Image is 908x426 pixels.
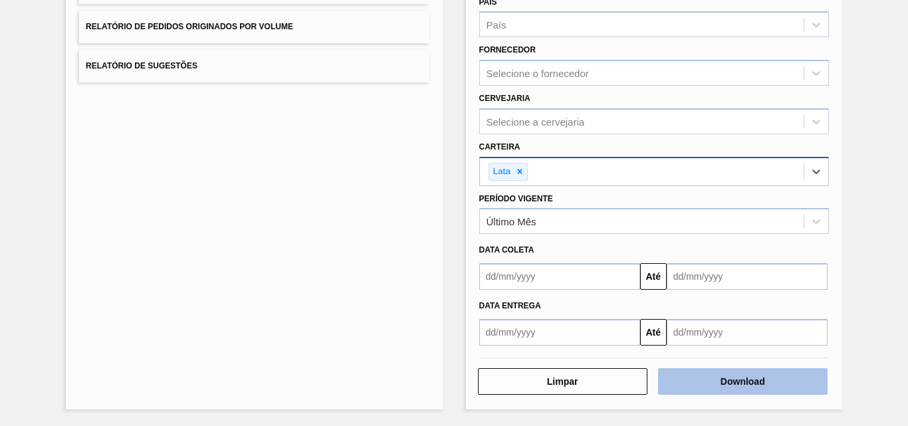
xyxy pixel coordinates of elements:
[479,142,520,152] label: Carteira
[667,263,828,290] input: dd/mm/yyyy
[479,319,640,346] input: dd/mm/yyyy
[479,94,530,103] label: Cervejaria
[79,11,429,43] button: Relatório de Pedidos Originados por Volume
[658,368,828,395] button: Download
[86,61,197,70] span: Relatório de Sugestões
[79,50,429,82] button: Relatório de Sugestões
[479,301,541,310] span: Data entrega
[667,319,828,346] input: dd/mm/yyyy
[479,194,553,203] label: Período Vigente
[479,45,536,54] label: Fornecedor
[640,319,667,346] button: Até
[86,22,293,31] span: Relatório de Pedidos Originados por Volume
[487,216,536,227] div: Último Mês
[487,19,507,31] div: País
[478,368,647,395] button: Limpar
[479,263,640,290] input: dd/mm/yyyy
[487,116,585,127] div: Selecione a cervejaria
[487,68,589,79] div: Selecione o fornecedor
[479,245,534,255] span: Data coleta
[640,263,667,290] button: Até
[489,163,512,180] div: Lata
